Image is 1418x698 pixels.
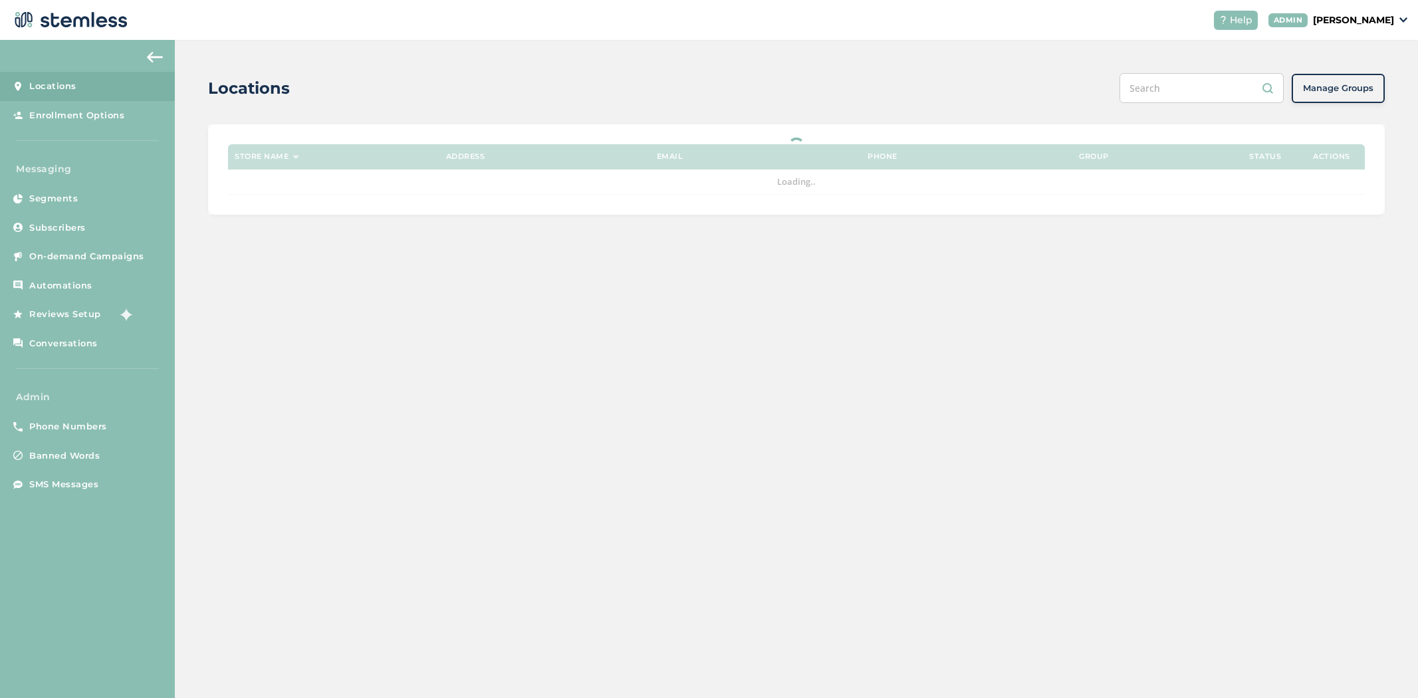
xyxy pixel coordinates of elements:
img: icon_down-arrow-small-66adaf34.svg [1399,17,1407,23]
img: icon-help-white-03924b79.svg [1219,16,1227,24]
span: Subscribers [29,221,86,235]
span: Automations [29,279,92,292]
button: Manage Groups [1292,74,1385,103]
span: Help [1230,13,1252,27]
img: logo-dark-0685b13c.svg [11,7,128,33]
span: Reviews Setup [29,308,101,321]
div: ADMIN [1268,13,1308,27]
span: Conversations [29,337,98,350]
span: SMS Messages [29,478,98,491]
span: Segments [29,192,78,205]
span: Phone Numbers [29,420,107,433]
span: On-demand Campaigns [29,250,144,263]
input: Search [1120,73,1284,103]
span: Banned Words [29,449,100,463]
iframe: Chat Widget [1352,634,1418,698]
h2: Locations [208,76,290,100]
img: glitter-stars-b7820f95.gif [111,301,138,328]
span: Manage Groups [1303,82,1373,95]
span: Enrollment Options [29,109,124,122]
span: Locations [29,80,76,93]
p: [PERSON_NAME] [1313,13,1394,27]
img: icon-arrow-back-accent-c549486e.svg [147,52,163,62]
